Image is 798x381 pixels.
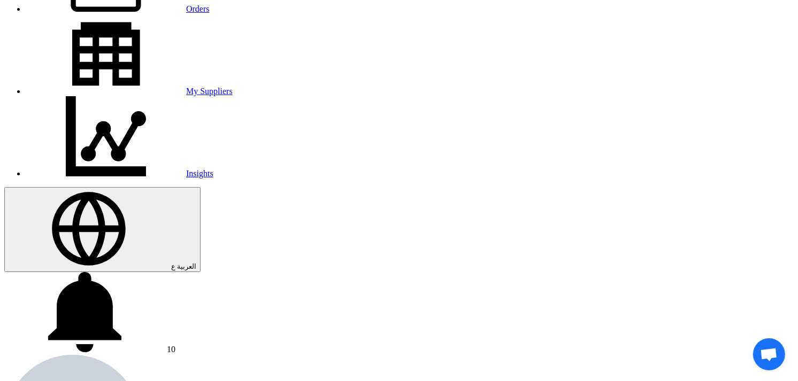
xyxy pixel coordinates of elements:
[177,262,196,270] span: العربية
[167,345,175,354] span: 10
[171,262,175,270] span: ع
[753,338,785,370] div: Open chat
[4,187,201,272] button: العربية ع
[26,169,213,178] a: Insights
[26,87,233,96] a: My Suppliers
[26,4,210,13] a: Orders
